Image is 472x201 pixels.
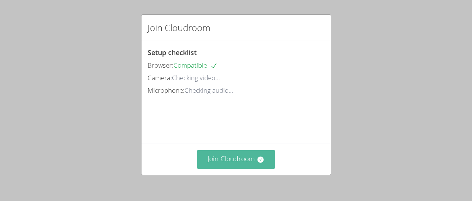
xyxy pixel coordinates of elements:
span: Checking video... [172,73,220,82]
button: Join Cloudroom [197,150,275,169]
span: Browser: [148,61,173,70]
span: Setup checklist [148,48,197,57]
span: Checking audio... [184,86,233,95]
h2: Join Cloudroom [148,21,210,35]
span: Compatible [173,61,218,70]
span: Microphone: [148,86,184,95]
span: Camera: [148,73,172,82]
